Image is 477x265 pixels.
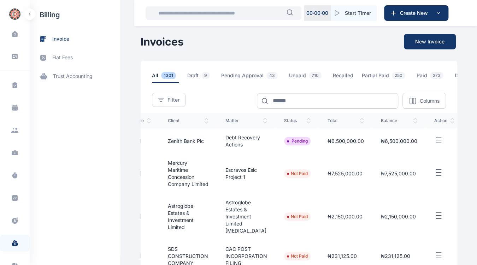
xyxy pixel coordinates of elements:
[381,213,416,219] span: ₦2,150,000.00
[217,154,276,193] td: Escravos Esic Project 1
[328,253,357,259] span: ₦231,125.00
[381,253,410,259] span: ₦231,125.00
[167,96,179,103] span: Filter
[331,5,377,21] button: Start Timer
[392,72,405,79] span: 250
[287,253,308,259] li: Not Paid
[152,93,185,107] button: Filter
[152,72,187,83] a: All1301
[328,138,364,144] span: ₦6,500,000.00
[328,213,363,219] span: ₦2,150,000.00
[397,10,434,17] span: Create New
[159,154,217,193] td: Mercury Maritime Concession Company Limited
[159,128,217,154] td: Zenith Bank Plc
[328,118,364,124] span: total
[225,118,267,124] span: Matter
[381,170,416,176] span: ₦7,525,000.00
[221,72,281,83] span: Pending Approval
[381,138,417,144] span: ₦6,500,000.00
[152,72,179,83] span: All
[284,118,311,124] span: status
[201,72,210,79] span: 9
[333,72,353,83] span: Recalled
[30,30,120,48] a: invoice
[221,72,289,83] a: Pending Approval43
[430,72,443,79] span: 273
[30,48,120,67] a: flat fees
[289,72,324,83] span: Unpaid
[309,72,322,79] span: 710
[419,97,439,104] p: Columns
[381,118,417,124] span: balance
[30,67,120,86] a: trust accounting
[287,214,308,219] li: Not Paid
[328,170,363,176] span: ₦7,525,000.00
[345,10,371,17] span: Start Timer
[161,72,176,79] span: 1301
[384,5,448,21] button: Create New
[52,54,73,61] span: flat fees
[289,72,333,83] a: Unpaid710
[217,193,276,240] td: Astroglobe Estates & Investment Limited [MEDICAL_DATA]
[417,72,446,83] span: Paid
[52,35,69,43] span: invoice
[434,118,454,124] span: action
[159,193,217,240] td: Astroglobe Estates & Investment Limited
[287,171,308,176] li: Not Paid
[141,35,184,48] h1: Invoices
[53,73,93,80] span: trust accounting
[417,72,455,83] a: Paid273
[333,72,362,83] a: Recalled
[404,34,456,49] button: New Invoice
[402,93,446,109] button: Columns
[362,72,417,83] a: Partial Paid250
[362,72,408,83] span: Partial Paid
[266,72,278,79] span: 43
[168,118,208,124] span: client
[217,128,276,154] td: Debt Recovery Actions
[306,10,328,17] p: 00 : 00 : 00
[187,72,221,83] a: Draft9
[187,72,213,83] span: Draft
[287,138,308,144] li: Pending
